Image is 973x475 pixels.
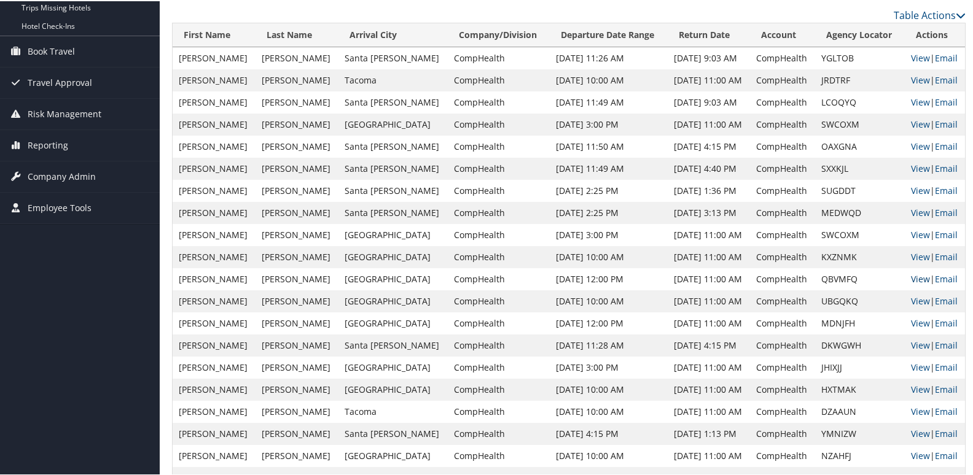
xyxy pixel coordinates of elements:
a: View [911,272,930,284]
td: CompHealth [448,444,550,466]
td: CompHealth [750,112,815,134]
a: Email [935,51,958,63]
a: View [911,449,930,460]
a: View [911,183,930,195]
td: CompHealth [448,422,550,444]
td: [PERSON_NAME] [173,201,256,223]
td: [PERSON_NAME] [173,333,256,355]
td: [DATE] 11:00 AM [668,289,750,311]
td: SWCOXM [815,223,905,245]
td: Santa [PERSON_NAME] [338,134,448,156]
td: NZAHFJ [815,444,905,466]
td: [DATE] 1:36 PM [668,179,750,201]
th: Actions [905,22,965,46]
td: [PERSON_NAME] [256,201,338,223]
td: [PERSON_NAME] [173,400,256,422]
td: | [905,289,965,311]
td: CompHealth [750,444,815,466]
td: CompHealth [750,400,815,422]
td: [GEOGRAPHIC_DATA] [338,112,448,134]
td: | [905,333,965,355]
td: [PERSON_NAME] [256,112,338,134]
td: CompHealth [448,377,550,400]
td: [GEOGRAPHIC_DATA] [338,355,448,377]
a: Table Actions [894,7,966,21]
td: [PERSON_NAME] [173,422,256,444]
td: Santa [PERSON_NAME] [338,90,448,112]
td: | [905,179,965,201]
td: [PERSON_NAME] [256,90,338,112]
a: View [911,250,930,261]
td: [PERSON_NAME] [256,289,338,311]
td: [DATE] 10:00 AM [550,245,668,267]
td: CompHealth [750,267,815,289]
td: CompHealth [750,245,815,267]
td: [DATE] 2:25 PM [550,201,668,223]
td: [PERSON_NAME] [256,179,338,201]
td: SUGDDT [815,179,905,201]
span: Employee Tools [28,191,92,222]
td: [DATE] 1:13 PM [668,422,750,444]
td: Santa [PERSON_NAME] [338,179,448,201]
a: Email [935,272,958,284]
td: [PERSON_NAME] [173,134,256,156]
td: [PERSON_NAME] [256,245,338,267]
td: Santa [PERSON_NAME] [338,156,448,179]
td: [DATE] 3:00 PM [550,223,668,245]
td: KXZNMK [815,245,905,267]
th: Last Name: activate to sort column ascending [256,22,338,46]
td: CompHealth [448,289,550,311]
th: Account: activate to sort column ascending [750,22,815,46]
td: [PERSON_NAME] [173,112,256,134]
td: DKWGWH [815,333,905,355]
a: View [911,382,930,394]
td: [DATE] 11:00 AM [668,245,750,267]
td: [PERSON_NAME] [256,377,338,400]
td: | [905,156,965,179]
a: Email [935,427,958,438]
td: HXTMAK [815,377,905,400]
td: | [905,400,965,422]
td: Tacoma [338,400,448,422]
td: CompHealth [750,289,815,311]
td: CompHealth [750,333,815,355]
td: [DATE] 11:28 AM [550,333,668,355]
a: Email [935,360,958,372]
td: | [905,223,965,245]
span: Book Travel [28,35,75,66]
td: [GEOGRAPHIC_DATA] [338,267,448,289]
td: QBVMFQ [815,267,905,289]
td: [PERSON_NAME] [173,90,256,112]
td: CompHealth [448,90,550,112]
a: View [911,206,930,217]
td: [PERSON_NAME] [173,245,256,267]
td: [PERSON_NAME] [256,355,338,377]
a: Email [935,404,958,416]
td: SWCOXM [815,112,905,134]
td: | [905,134,965,156]
a: Email [935,183,958,195]
td: YGLTOB [815,46,905,68]
a: Email [935,250,958,261]
td: [GEOGRAPHIC_DATA] [338,377,448,400]
td: | [905,267,965,289]
td: [DATE] 11:00 AM [668,311,750,333]
td: CompHealth [448,156,550,179]
td: JHIXJJ [815,355,905,377]
a: View [911,117,930,129]
th: Arrival City: activate to sort column ascending [338,22,448,46]
a: Email [935,73,958,85]
a: View [911,73,930,85]
span: Risk Management [28,98,101,128]
td: [DATE] 10:00 AM [550,444,668,466]
td: [GEOGRAPHIC_DATA] [338,223,448,245]
td: [DATE] 11:00 AM [668,112,750,134]
td: [DATE] 3:00 PM [550,112,668,134]
td: [DATE] 2:25 PM [550,179,668,201]
th: Return Date: activate to sort column ascending [668,22,750,46]
td: CompHealth [448,333,550,355]
td: CompHealth [750,156,815,179]
td: CompHealth [448,311,550,333]
a: Email [935,382,958,394]
td: [GEOGRAPHIC_DATA] [338,311,448,333]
